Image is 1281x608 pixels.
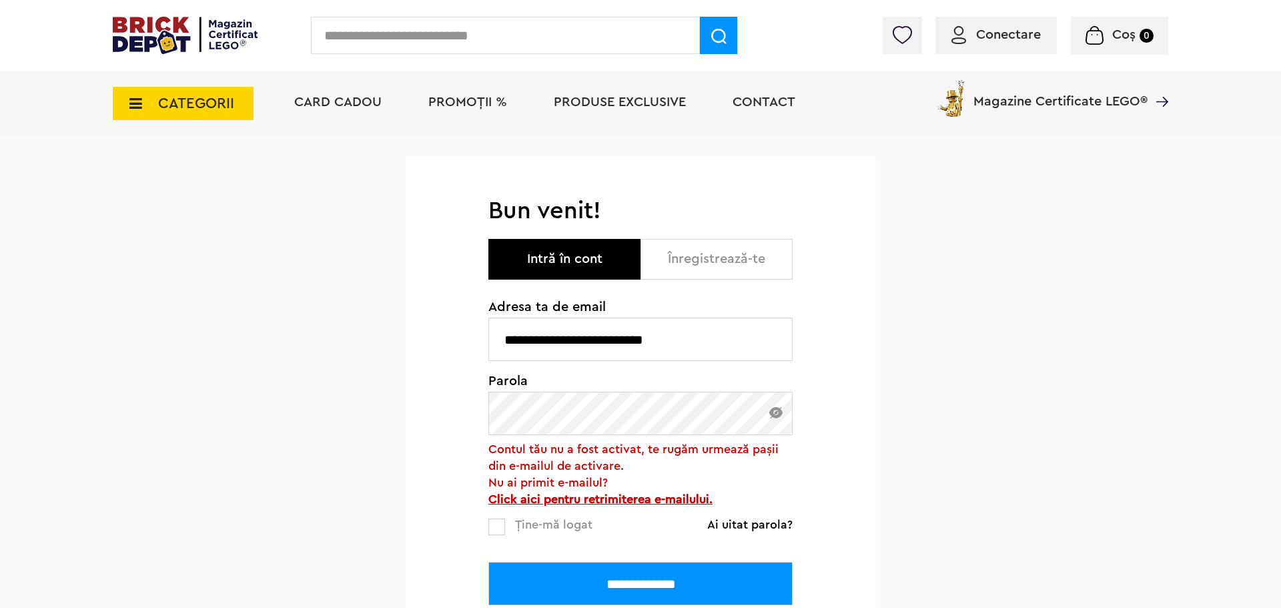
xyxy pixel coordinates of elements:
[1148,77,1168,91] a: Magazine Certificate LEGO®
[1140,29,1154,43] small: 0
[976,28,1041,41] span: Conectare
[488,196,793,226] h1: Bun venit!
[951,28,1041,41] a: Conectare
[488,374,793,388] span: Parola
[294,95,382,109] a: Card Cadou
[488,441,793,508] div: Contul tău nu a fost activat, te rugăm urmează pașii din e-mailul de activare.
[488,493,713,505] b: Click aici pentru retrimiterea e-mailului.
[554,95,686,109] a: Produse exclusive
[640,239,793,280] button: Înregistrează-te
[1112,28,1136,41] span: Coș
[158,96,234,111] span: CATEGORII
[733,95,795,109] a: Contact
[515,519,592,531] span: Ține-mă logat
[488,239,640,280] button: Intră în cont
[973,77,1148,108] span: Magazine Certificate LEGO®
[488,300,793,314] span: Adresa ta de email
[428,95,507,109] a: PROMOȚII %
[707,518,793,531] a: Ai uitat parola?
[488,475,793,491] p: Nu ai primit e-mailul?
